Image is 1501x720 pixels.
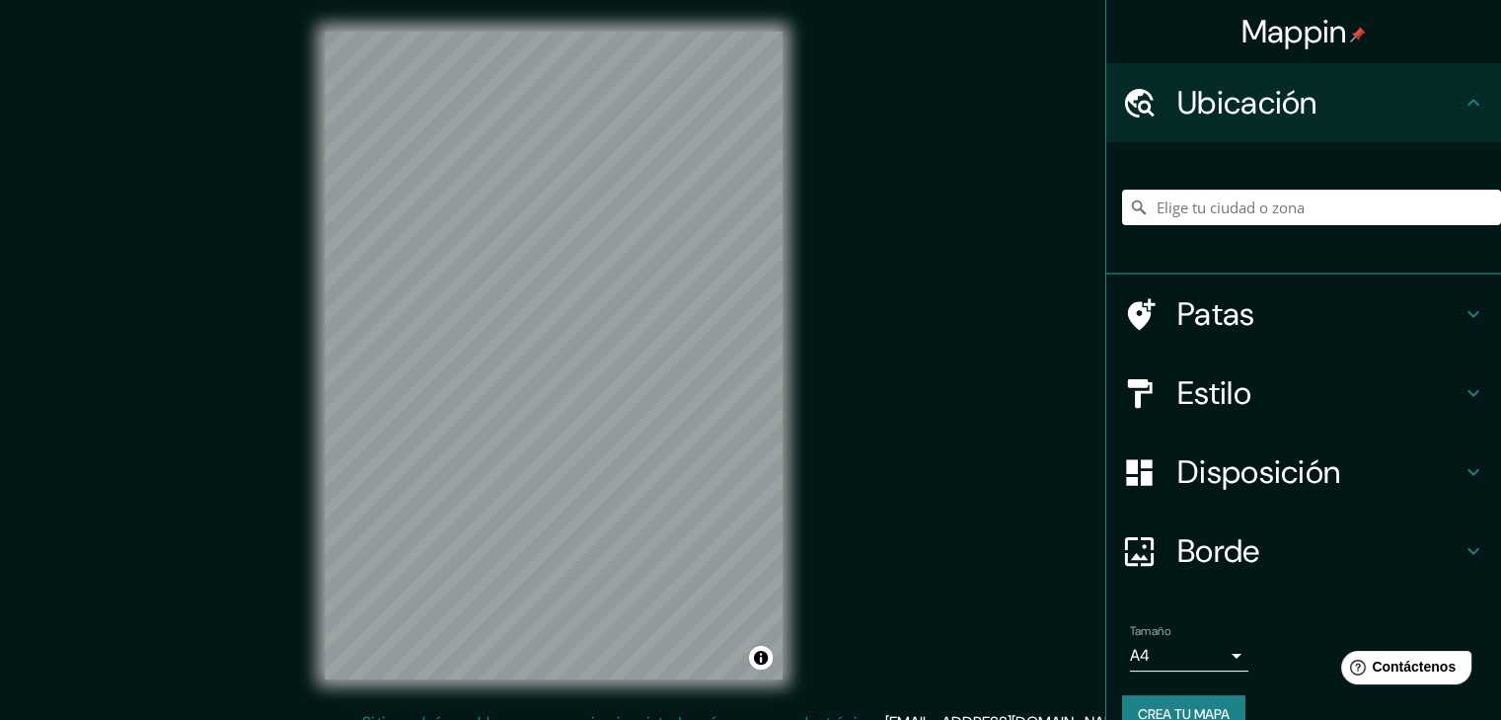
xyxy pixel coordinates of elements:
iframe: Lanzador de widgets de ayuda [1325,643,1479,698]
font: Mappin [1241,11,1347,52]
font: A4 [1130,645,1150,666]
font: Estilo [1177,372,1251,414]
font: Borde [1177,530,1260,572]
div: Patas [1106,275,1501,354]
div: Borde [1106,512,1501,591]
div: Estilo [1106,354,1501,433]
div: Ubicación [1106,63,1501,142]
canvas: Mapa [325,32,783,680]
img: pin-icon.png [1350,27,1366,42]
font: Ubicación [1177,82,1317,123]
font: Disposición [1177,451,1340,493]
button: Activar o desactivar atribución [749,646,773,670]
div: Disposición [1106,433,1501,512]
font: Tamaño [1130,623,1170,639]
input: Elige tu ciudad o zona [1122,190,1501,225]
div: A4 [1130,640,1248,672]
font: Patas [1177,293,1255,335]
